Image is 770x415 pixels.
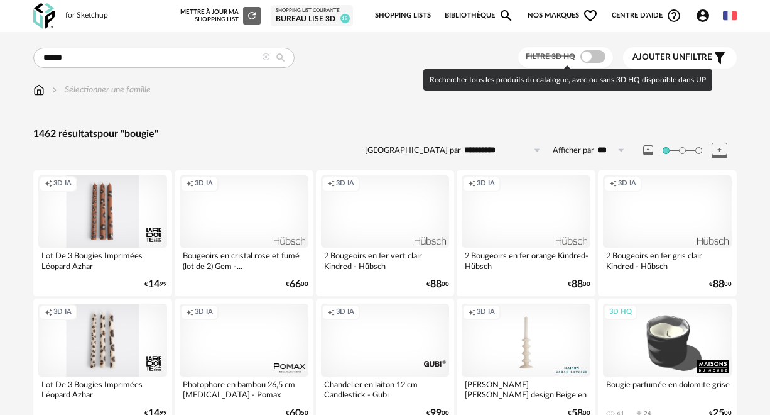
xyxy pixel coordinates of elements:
div: 3D HQ [604,304,637,320]
span: 3D IA [618,179,636,189]
div: 1462 résultats [33,128,737,141]
img: svg+xml;base64,PHN2ZyB3aWR0aD0iMTYiIGhlaWdodD0iMTciIHZpZXdCb3g9IjAgMCAxNiAxNyIgZmlsbD0ibm9uZSIgeG... [33,84,45,96]
span: Help Circle Outline icon [666,8,681,23]
span: Refresh icon [246,13,258,19]
span: 3D IA [336,307,354,317]
span: 88 [713,280,724,289]
span: Creation icon [186,179,193,189]
a: Shopping Lists [375,3,431,29]
div: € 00 [286,280,308,289]
span: 18 [340,14,350,23]
span: 14 [148,280,160,289]
div: Lot De 3 Bougies Imprimées Léopard Azhar [38,248,167,273]
span: 88 [572,280,583,289]
div: Photophore en bambou 26,5 cm [MEDICAL_DATA] - Pomax [180,377,308,402]
span: Creation icon [45,179,52,189]
div: for Sketchup [65,11,108,21]
div: € 00 [709,280,732,289]
div: Lot De 3 Bougies Imprimées Léopard Azhar [38,377,167,402]
div: € 00 [568,280,590,289]
a: Creation icon 3D IA 2 Bougeoirs en fer gris clair Kindred - Hübsch €8800 [598,170,737,296]
span: 3D IA [477,179,495,189]
div: Rechercher tous les produits du catalogue, avec ou sans 3D HQ disponible dans UP [423,69,712,91]
span: Creation icon [327,307,335,317]
span: 66 [290,280,301,289]
span: Creation icon [45,307,52,317]
span: Creation icon [186,307,193,317]
span: 3D IA [53,307,72,317]
label: [GEOGRAPHIC_DATA] par [365,145,461,156]
label: Afficher par [553,145,594,156]
span: Creation icon [327,179,335,189]
span: Ajouter un [632,53,685,62]
a: BibliothèqueMagnify icon [445,3,514,29]
a: Creation icon 3D IA 2 Bougeoirs en fer vert clair Kindred - Hübsch €8800 [316,170,455,296]
span: Creation icon [468,307,475,317]
img: OXP [33,3,55,29]
a: Creation icon 3D IA Lot De 3 Bougies Imprimées Léopard Azhar €1499 [33,170,172,296]
span: 3D IA [477,307,495,317]
span: 3D IA [336,179,354,189]
div: Sélectionner une famille [50,84,151,96]
div: Chandelier en laiton 12 cm Candlestick - Gubi [321,377,450,402]
div: Bureau Lise 3D [276,14,348,25]
span: Creation icon [468,179,475,189]
span: Creation icon [609,179,617,189]
a: Creation icon 3D IA Bougeoirs en cristal rose et fumé (lot de 2) Gem -... €6600 [175,170,313,296]
span: 3D IA [195,307,213,317]
img: fr [723,9,737,23]
div: Shopping List courante [276,8,348,14]
div: € 00 [426,280,449,289]
div: 2 Bougeoirs en fer gris clair Kindred - Hübsch [603,248,732,273]
span: Filter icon [712,50,727,65]
img: svg+xml;base64,PHN2ZyB3aWR0aD0iMTYiIGhlaWdodD0iMTYiIHZpZXdCb3g9IjAgMCAxNiAxNiIgZmlsbD0ibm9uZSIgeG... [50,84,60,96]
span: Account Circle icon [695,8,710,23]
div: 2 Bougeoirs en fer orange Kindred- Hübsch [462,248,590,273]
span: filtre [632,52,712,63]
span: 3D IA [195,179,213,189]
div: € 99 [144,280,167,289]
div: [PERSON_NAME] [PERSON_NAME] design Beige en Cire. [462,377,590,402]
a: Shopping List courante Bureau Lise 3D 18 [276,8,348,24]
span: 88 [430,280,442,289]
button: Ajouter unfiltre Filter icon [623,47,737,69]
span: Filtre 3D HQ [526,53,575,60]
span: Account Circle icon [695,8,716,23]
span: Centre d'aideHelp Circle Outline icon [612,8,681,23]
span: Heart Outline icon [583,8,598,23]
div: 2 Bougeoirs en fer vert clair Kindred - Hübsch [321,248,450,273]
div: Mettre à jour ma Shopping List [180,7,261,25]
div: Bougie parfumée en dolomite grise [603,377,732,402]
span: pour "bougie" [97,129,158,139]
span: Magnify icon [499,8,514,23]
span: Nos marques [528,3,598,29]
a: Creation icon 3D IA 2 Bougeoirs en fer orange Kindred- Hübsch €8800 [457,170,595,296]
span: 3D IA [53,179,72,189]
div: Bougeoirs en cristal rose et fumé (lot de 2) Gem -... [180,248,308,273]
